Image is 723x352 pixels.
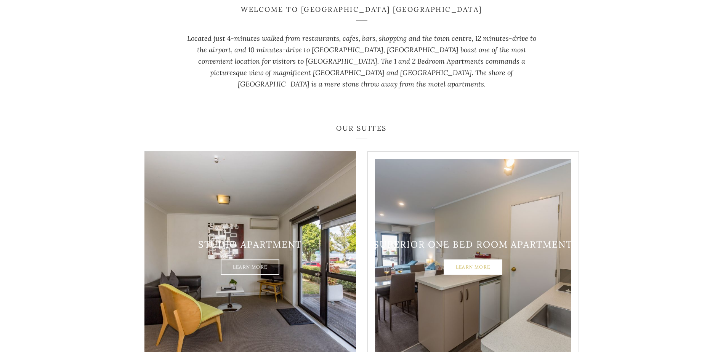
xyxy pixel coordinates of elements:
p: Located just 4-minutes walked from restaurants, cafes, bars, shopping and the town centre, 12 min... [181,33,542,90]
h3: Superior one bed room apartment [367,239,579,250]
h3: Welcome to [GEOGRAPHIC_DATA] [GEOGRAPHIC_DATA] [181,5,542,21]
a: Learn More [221,260,279,275]
h3: Our Suites [144,124,579,139]
h3: Studio Apartment [144,239,356,250]
a: Learn More [444,260,502,275]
